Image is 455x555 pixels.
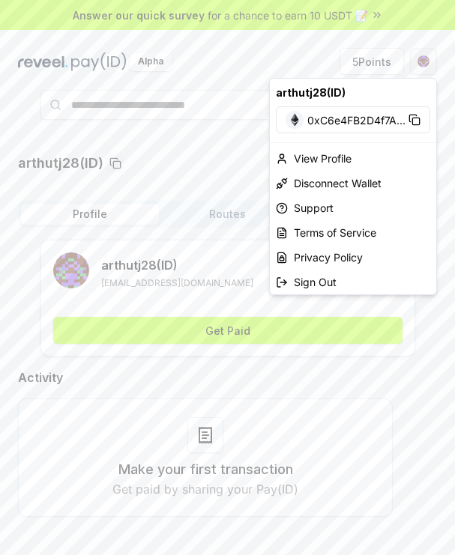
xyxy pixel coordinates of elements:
[307,112,406,128] span: 0xC6e4FB2D4f7A ...
[270,270,436,294] div: Sign Out
[286,111,304,129] img: Ethereum
[270,146,436,171] div: View Profile
[270,171,436,195] div: Disconnect Wallet
[270,220,436,245] a: Terms of Service
[270,245,436,270] a: Privacy Policy
[270,79,436,106] div: arthutj28(ID)
[270,195,436,220] a: Support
